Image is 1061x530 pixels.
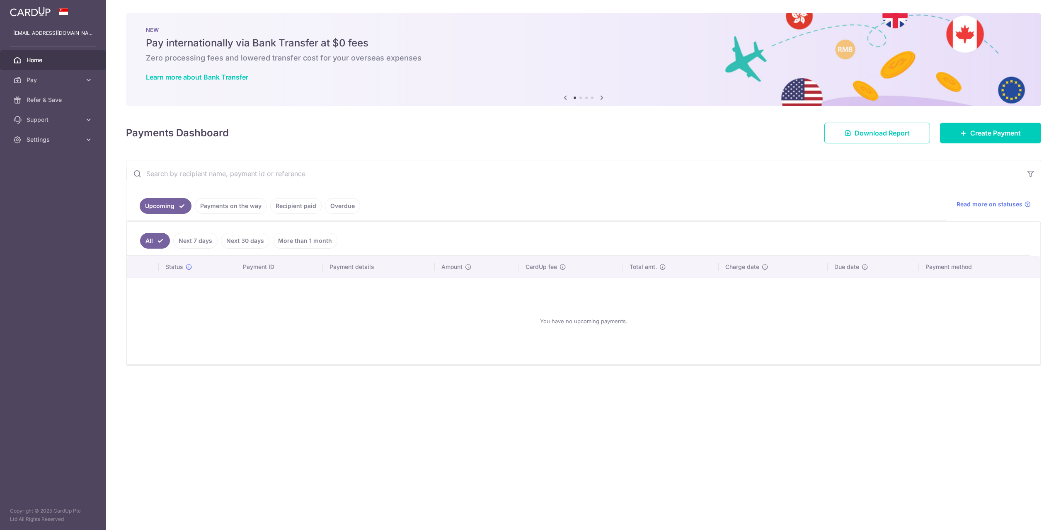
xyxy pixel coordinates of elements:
a: Next 7 days [173,233,218,249]
a: Upcoming [140,198,191,214]
span: Amount [441,263,463,271]
span: Status [165,263,183,271]
div: You have no upcoming payments. [137,285,1030,358]
span: Create Payment [970,128,1021,138]
a: Read more on statuses [957,200,1031,208]
a: Download Report [824,123,930,143]
span: Pay [27,76,81,84]
th: Payment ID [236,256,322,278]
th: Payment details [323,256,435,278]
img: Bank transfer banner [126,13,1041,106]
span: Total amt. [630,263,657,271]
a: Create Payment [940,123,1041,143]
th: Payment method [919,256,1040,278]
span: Due date [834,263,859,271]
a: Recipient paid [270,198,322,214]
a: Next 30 days [221,233,269,249]
span: Home [27,56,81,64]
span: Download Report [855,128,910,138]
a: Overdue [325,198,360,214]
a: More than 1 month [273,233,337,249]
img: CardUp [10,7,51,17]
a: Learn more about Bank Transfer [146,73,248,81]
h6: Zero processing fees and lowered transfer cost for your overseas expenses [146,53,1021,63]
a: Payments on the way [195,198,267,214]
input: Search by recipient name, payment id or reference [126,160,1021,187]
p: NEW [146,27,1021,33]
span: Support [27,116,81,124]
h5: Pay internationally via Bank Transfer at $0 fees [146,36,1021,50]
h4: Payments Dashboard [126,126,229,140]
span: CardUp fee [526,263,557,271]
span: Read more on statuses [957,200,1022,208]
span: Refer & Save [27,96,81,104]
span: Settings [27,136,81,144]
p: [EMAIL_ADDRESS][DOMAIN_NAME] [13,29,93,37]
a: All [140,233,170,249]
span: Charge date [725,263,759,271]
